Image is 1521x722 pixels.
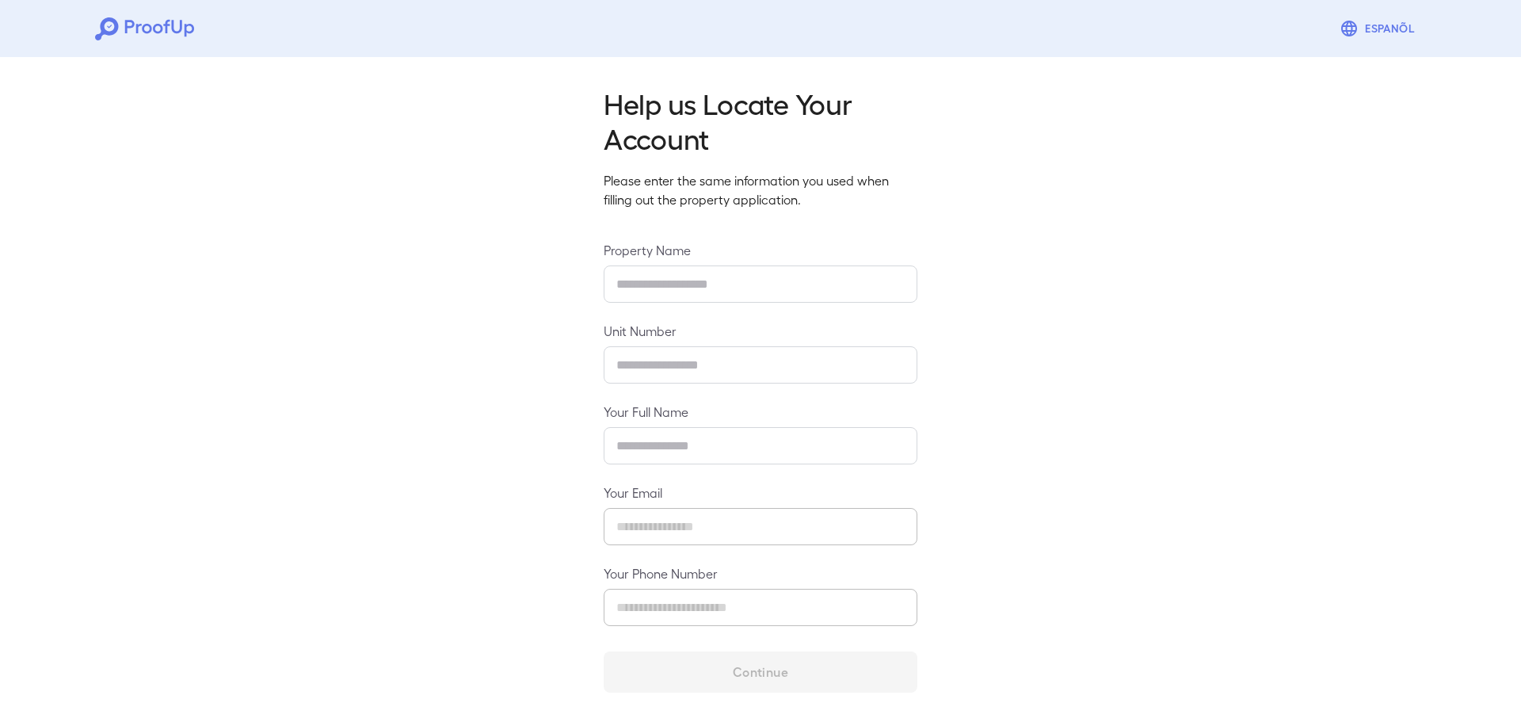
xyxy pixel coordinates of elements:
[604,483,917,502] label: Your Email
[604,86,917,155] h2: Help us Locate Your Account
[604,171,917,209] p: Please enter the same information you used when filling out the property application.
[604,564,917,583] label: Your Phone Number
[1333,13,1426,44] button: Espanõl
[604,403,917,421] label: Your Full Name
[604,241,917,259] label: Property Name
[604,322,917,340] label: Unit Number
